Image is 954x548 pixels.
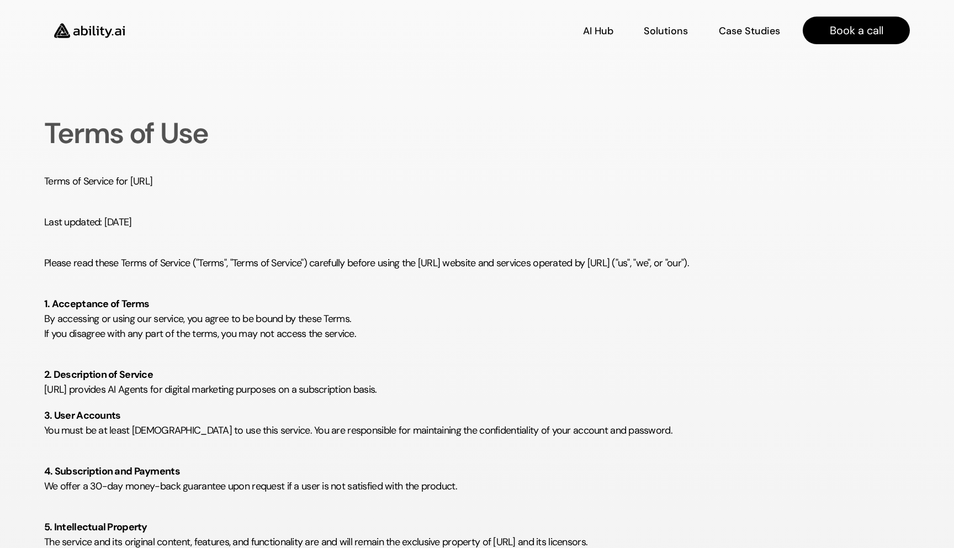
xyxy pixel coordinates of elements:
p: Solutions [644,24,688,38]
a: Case Studies [718,21,781,40]
strong: 5. Intellectual Property [44,520,147,534]
p: We offer a 30-day money-back guarantee upon request if a user is not satisfied with the product. [44,449,910,494]
p: [URL] provides AI Agents for digital marketing purposes on a subscription basis. [44,352,910,397]
nav: Main navigation [140,17,910,44]
h1: Terms of Use [44,114,427,152]
strong: 1. Acceptance of Terms [44,297,149,310]
p: Terms of Service for [URL] [44,174,910,189]
p: By accessing or using our service, you agree to be bound by these Terms. If you disagree with any... [44,282,910,341]
strong: 3. User Accounts [44,409,120,422]
p: Please read these Terms of Service ("Terms", "Terms of Service") carefully before using the [URL]... [44,241,910,271]
p: Last updated: [DATE] [44,200,910,230]
p: Case Studies [719,24,780,38]
a: Book a call [803,17,910,44]
p: AI Hub [583,24,613,38]
a: AI Hub [583,21,613,40]
p: Book a call [830,23,883,38]
a: Solutions [644,21,688,40]
strong: 4. Subscription and Payments [44,465,180,478]
p: You must be at least [DEMOGRAPHIC_DATA] to use this service. You are responsible for maintaining ... [44,408,910,438]
strong: 2. Description of Service [44,368,153,381]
